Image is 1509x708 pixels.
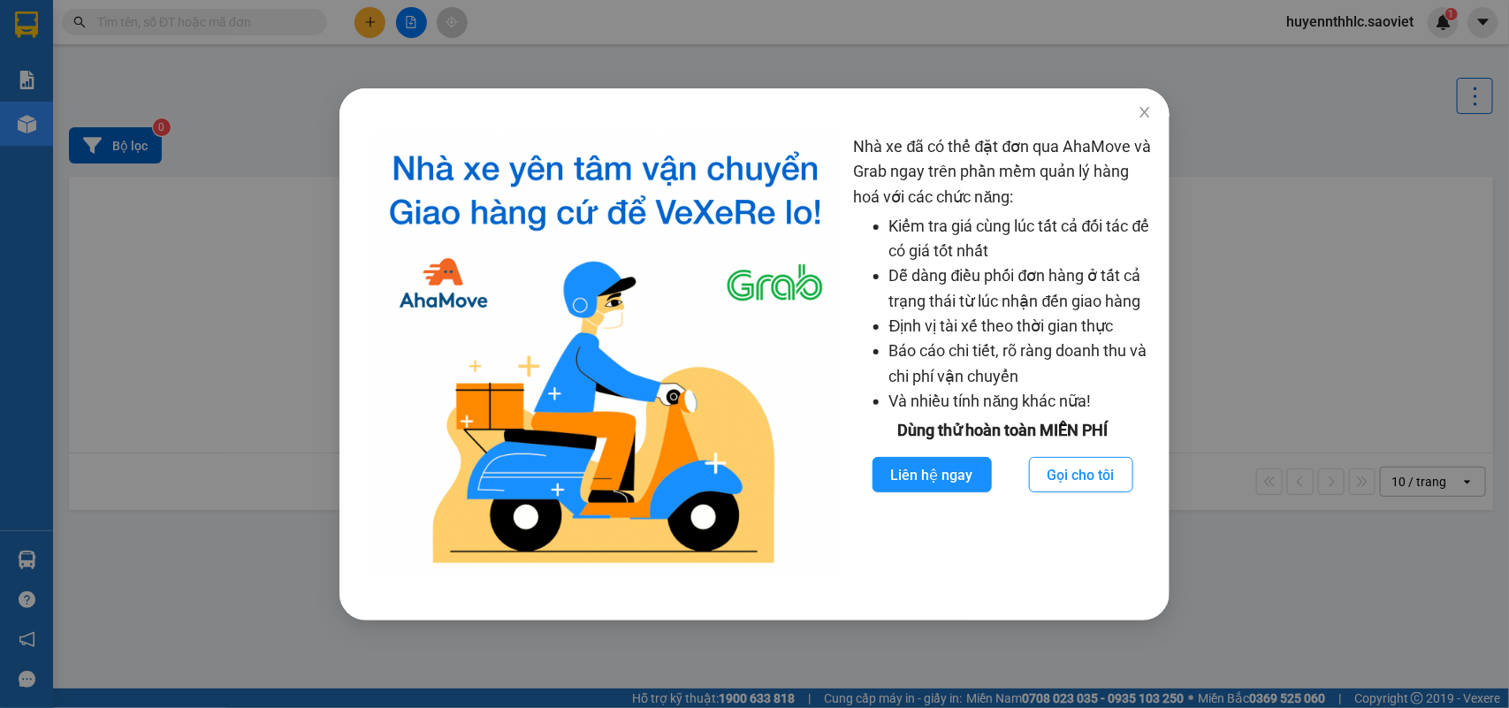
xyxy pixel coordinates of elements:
li: Định vị tài xế theo thời gian thực [889,314,1152,339]
button: Gọi cho tôi [1029,457,1133,492]
button: Close [1120,88,1170,138]
img: logo [371,134,840,576]
li: Kiểm tra giá cùng lúc tất cả đối tác để có giá tốt nhất [889,214,1152,264]
li: Dễ dàng điều phối đơn hàng ở tất cả trạng thái từ lúc nhận đến giao hàng [889,263,1152,314]
div: Nhà xe đã có thể đặt đơn qua AhaMove và Grab ngay trên phần mềm quản lý hàng hoá với các chức năng: [854,134,1152,576]
span: Liên hệ ngay [891,464,973,486]
li: Báo cáo chi tiết, rõ ràng doanh thu và chi phí vận chuyển [889,339,1152,389]
button: Liên hệ ngay [873,457,992,492]
div: Dùng thử hoàn toàn MIỄN PHÍ [854,418,1152,443]
li: Và nhiều tính năng khác nữa! [889,389,1152,414]
span: close [1138,105,1152,119]
span: Gọi cho tôi [1048,464,1115,486]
